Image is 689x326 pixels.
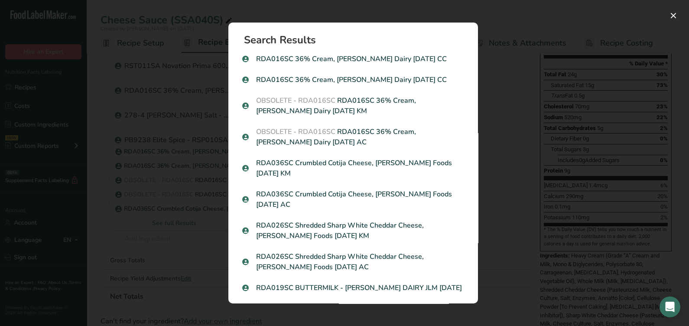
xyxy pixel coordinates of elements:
[660,297,680,317] div: Open Intercom Messenger
[242,75,464,85] p: RDA016SC 36% Cream, [PERSON_NAME] Dairy [DATE] CC
[242,283,464,293] p: RDA019SC BUTTERMILK - [PERSON_NAME] DAIRY JLM [DATE]
[242,95,464,116] p: RDA016SC 36% Cream, [PERSON_NAME] Dairy [DATE] KM
[242,54,464,64] p: RDA016SC 36% Cream, [PERSON_NAME] Dairy [DATE] CC
[256,127,335,137] span: OBSOLETE - RDA016SC
[242,251,464,272] p: RDA026SC Shredded Sharp White Cheddar Cheese, [PERSON_NAME] Foods [DATE] AC
[242,127,464,147] p: RDA016SC 36% Cream, [PERSON_NAME] Dairy [DATE] AC
[242,189,464,210] p: RDA036SC Crumbled Cotija Cheese, [PERSON_NAME] Foods [DATE] AC
[242,158,464,179] p: RDA036SC Crumbled Cotija Cheese, [PERSON_NAME] Foods [DATE] KM
[244,35,469,45] h1: Search Results
[242,220,464,241] p: RDA026SC Shredded Sharp White Cheddar Cheese, [PERSON_NAME] Foods [DATE] KM
[256,96,335,105] span: OBSOLETE - RDA016SC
